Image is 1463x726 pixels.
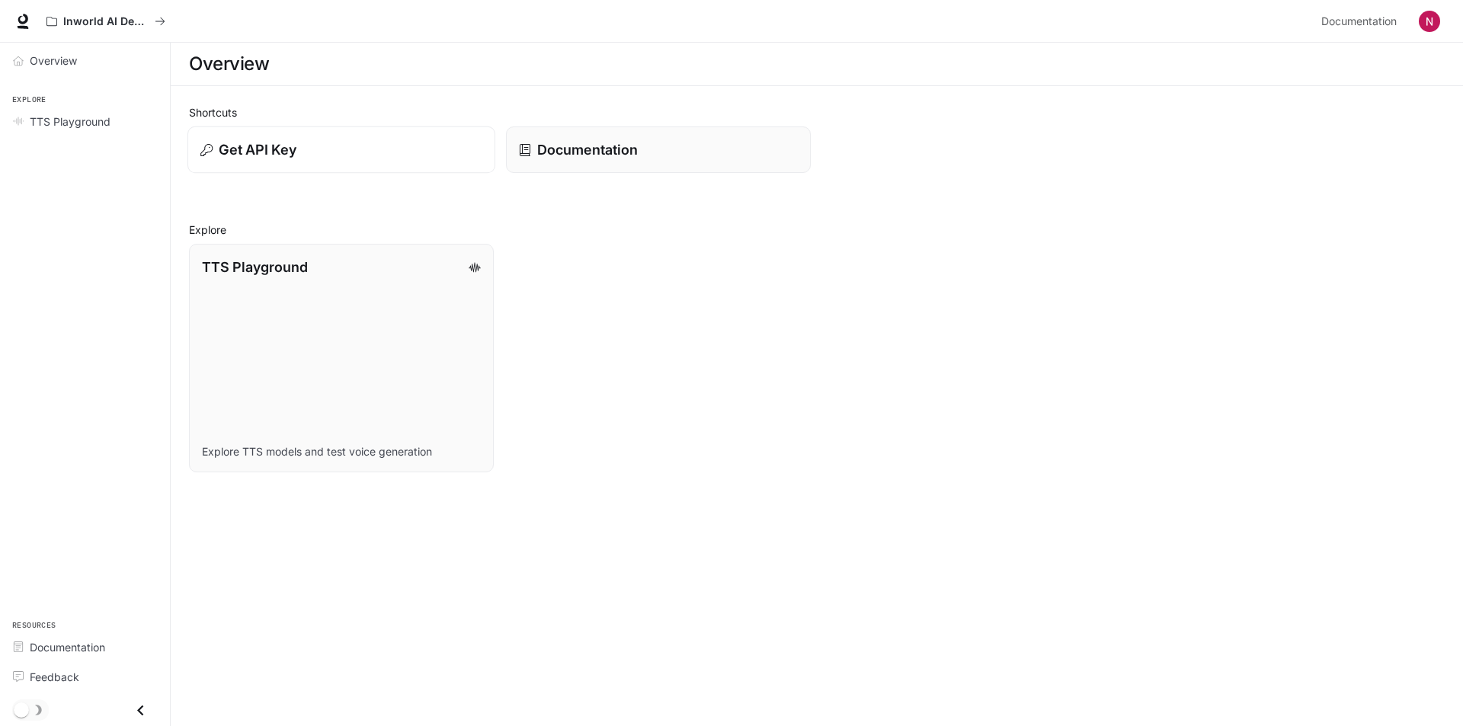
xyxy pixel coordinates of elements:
[189,222,1445,238] h2: Explore
[1315,6,1408,37] a: Documentation
[202,444,481,459] p: Explore TTS models and test voice generation
[537,139,638,160] p: Documentation
[189,244,494,472] a: TTS PlaygroundExplore TTS models and test voice generation
[189,104,1445,120] h2: Shortcuts
[40,6,172,37] button: All workspaces
[6,664,164,690] a: Feedback
[6,634,164,660] a: Documentation
[14,701,29,718] span: Dark mode toggle
[202,257,308,277] p: TTS Playground
[63,15,149,28] p: Inworld AI Demos
[1419,11,1440,32] img: User avatar
[187,126,495,174] button: Get API Key
[189,49,269,79] h1: Overview
[219,139,296,160] p: Get API Key
[123,695,158,726] button: Close drawer
[6,108,164,135] a: TTS Playground
[1321,12,1397,31] span: Documentation
[30,114,110,130] span: TTS Playground
[506,126,811,173] a: Documentation
[30,639,105,655] span: Documentation
[6,47,164,74] a: Overview
[1414,6,1445,37] button: User avatar
[30,53,77,69] span: Overview
[30,669,79,685] span: Feedback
